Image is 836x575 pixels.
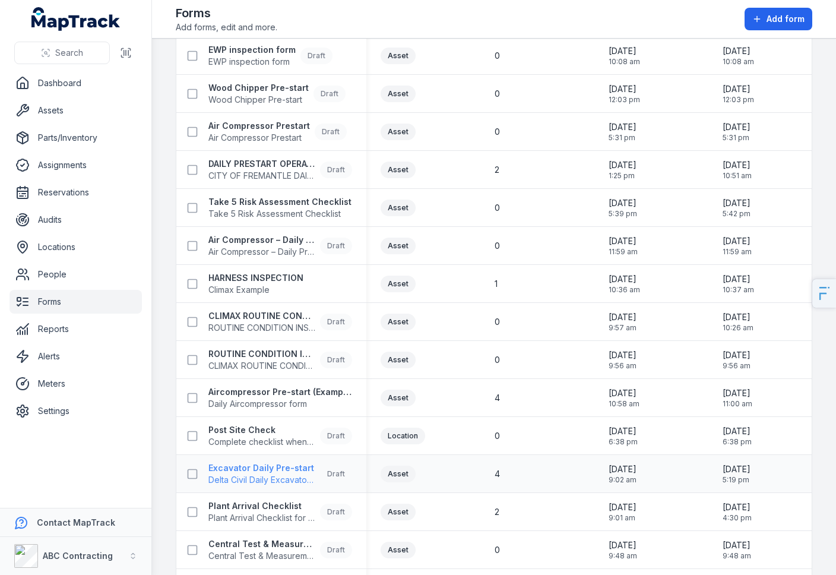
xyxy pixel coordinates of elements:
[723,83,754,105] time: 30/09/2025, 12:03:46 pm
[723,475,750,485] span: 5:19 pm
[767,13,805,25] span: Add form
[320,466,352,482] div: Draft
[9,208,142,232] a: Audits
[723,323,753,333] span: 10:26 am
[723,463,750,485] time: 07/10/2025, 5:19:37 pm
[609,425,638,447] time: 26/08/2025, 6:38:08 pm
[320,314,352,330] div: Draft
[9,126,142,150] a: Parts/Inventory
[609,387,639,409] time: 02/09/2025, 10:58:26 am
[208,272,303,284] strong: HARNESS INSPECTION
[208,196,351,208] strong: Take 5 Risk Assessment Checklist
[495,468,500,480] span: 4
[723,159,752,181] time: 18/09/2025, 10:51:37 am
[723,133,750,143] span: 5:31 pm
[31,7,121,31] a: MapTrack
[723,273,754,285] span: [DATE]
[723,197,750,209] span: [DATE]
[609,323,636,333] span: 9:57 am
[208,158,315,170] strong: DAILY PRESTART OPERATOR CHECK SHEET
[609,501,636,513] span: [DATE]
[9,99,142,122] a: Assets
[723,349,750,361] span: [DATE]
[723,387,752,399] span: [DATE]
[320,504,352,520] div: Draft
[208,158,352,182] a: DAILY PRESTART OPERATOR CHECK SHEETCITY OF FREMANTLE DAILY PRESTARTDraft
[208,550,315,562] span: Central Test & Measurement IMTE Calibration
[609,349,636,361] span: [DATE]
[495,164,499,176] span: 2
[745,8,812,30] button: Add form
[43,551,113,561] strong: ABC Contracting
[381,390,416,406] div: Asset
[723,171,752,181] span: 10:51 am
[495,278,498,290] span: 1
[9,399,142,423] a: Settings
[723,513,752,523] span: 4:30 pm
[609,437,638,447] span: 6:38 pm
[609,121,636,133] span: [DATE]
[495,430,500,442] span: 0
[208,44,296,56] strong: EWP inspection form
[723,539,751,551] span: [DATE]
[176,5,277,21] h2: Forms
[320,542,352,558] div: Draft
[208,348,352,372] a: ROUTINE CONDITION INSPECTIONCLIMAX ROUTINE CONDITION INSPECTIONDraft
[609,387,639,399] span: [DATE]
[208,424,352,448] a: Post Site CheckComplete checklist when finishing a jobDraft
[723,501,752,513] span: [DATE]
[609,171,636,181] span: 1:25 pm
[723,235,752,247] span: [DATE]
[381,48,416,64] div: Asset
[208,208,351,220] span: Take 5 Risk Assessment Checklist
[9,71,142,95] a: Dashboard
[723,209,750,219] span: 5:42 pm
[300,48,332,64] div: Draft
[208,474,315,486] span: Delta Civil Daily Excavator Pre-start Checklist
[208,462,315,474] strong: Excavator Daily Pre-start
[381,162,416,178] div: Asset
[208,44,332,68] a: EWP inspection formEWP inspection formDraft
[176,21,277,33] span: Add forms, edit and more.
[609,235,638,247] span: [DATE]
[208,512,315,524] span: Plant Arrival Checklist for 80T Excatvators
[9,235,142,259] a: Locations
[609,159,636,171] span: [DATE]
[208,272,303,296] a: HARNESS INSPECTIONClimax Example
[723,463,750,475] span: [DATE]
[313,86,346,102] div: Draft
[55,47,83,59] span: Search
[609,273,640,285] span: [DATE]
[723,311,753,323] span: [DATE]
[609,475,636,485] span: 9:02 am
[9,317,142,341] a: Reports
[381,542,416,558] div: Asset
[723,159,752,171] span: [DATE]
[609,349,636,371] time: 08/09/2025, 9:56:52 am
[723,121,750,133] span: [DATE]
[208,310,352,334] a: CLIMAX ROUTINE CONDITION INSPECTIONROUTINE CONDITION INSPECTIONDraft
[609,551,637,561] span: 9:48 am
[381,352,416,368] div: Asset
[609,539,637,551] span: [DATE]
[208,462,352,486] a: Excavator Daily Pre-startDelta Civil Daily Excavator Pre-start ChecklistDraft
[9,345,142,368] a: Alerts
[609,399,639,409] span: 10:58 am
[495,316,500,328] span: 0
[723,425,752,447] time: 26/08/2025, 6:38:08 pm
[381,86,416,102] div: Asset
[495,354,500,366] span: 0
[723,399,752,409] span: 11:00 am
[723,551,751,561] span: 9:48 am
[495,544,500,556] span: 0
[381,200,416,216] div: Asset
[208,538,315,550] strong: Central Test & Measurement IMTE Calibration Type 2
[320,238,352,254] div: Draft
[609,311,636,333] time: 08/09/2025, 9:57:32 am
[609,209,637,219] span: 5:39 pm
[609,513,636,523] span: 9:01 am
[381,504,416,520] div: Asset
[320,162,352,178] div: Draft
[381,466,416,482] div: Asset
[609,311,636,323] span: [DATE]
